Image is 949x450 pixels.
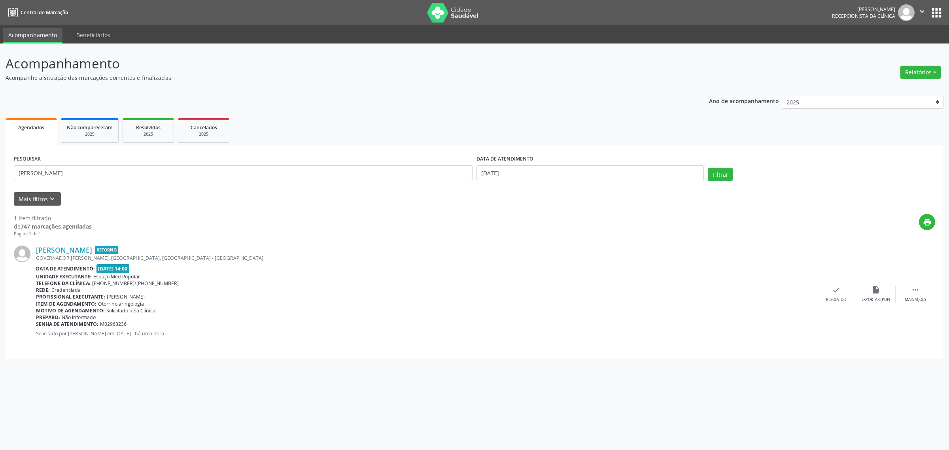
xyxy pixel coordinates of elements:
div: de [14,222,92,231]
p: Acompanhe a situação das marcações correntes e finalizadas [6,74,662,82]
a: [PERSON_NAME] [36,246,92,254]
label: DATA DE ATENDIMENTO [476,153,533,165]
span: Não informado [62,314,96,321]
div: Página 1 de 1 [14,231,92,237]
div: 1 item filtrado [14,214,92,222]
div: [PERSON_NAME] [832,6,895,13]
strong: 747 marcações agendadas [21,223,92,230]
span: Recepcionista da clínica [832,13,895,19]
span: Não compareceram [67,124,113,131]
b: Unidade executante: [36,273,92,280]
label: PESQUISAR [14,153,41,165]
div: 2025 [184,131,223,137]
span: Resolvidos [136,124,161,131]
img: img [898,4,915,21]
b: Preparo: [36,314,60,321]
i: insert_drive_file [871,286,880,294]
span: Espaço Med Popular [93,273,140,280]
b: Motivo de agendamento: [36,307,105,314]
b: Telefone da clínica: [36,280,91,287]
button: Filtrar [708,168,733,181]
b: Profissional executante: [36,293,105,300]
b: Data de atendimento: [36,265,95,272]
i:  [918,7,926,16]
button: apps [930,6,943,20]
button: Mais filtroskeyboard_arrow_down [14,192,61,206]
button: print [919,214,935,230]
span: Otorrinolaringologia [98,301,144,307]
span: Central de Marcação [21,9,68,16]
div: 2025 [129,131,168,137]
span: M02963236 [100,321,127,327]
a: Central de Marcação [6,6,68,19]
a: Acompanhamento [3,28,62,43]
b: Rede: [36,287,50,293]
b: Senha de atendimento: [36,321,98,327]
b: Item de agendamento: [36,301,96,307]
i: keyboard_arrow_down [48,195,57,203]
input: Selecione um intervalo [476,165,704,181]
i: print [923,218,932,227]
span: [PERSON_NAME] [107,293,145,300]
div: GOVERNADOR [PERSON_NAME], [GEOGRAPHIC_DATA], [GEOGRAPHIC_DATA] - [GEOGRAPHIC_DATA] [36,255,817,261]
span: Solicitado pela Clínica. [106,307,157,314]
span: [DATE] 14:00 [96,264,130,273]
div: Exportar (PDF) [862,297,890,303]
input: Nome, código do beneficiário ou CPF [14,165,473,181]
div: Resolvido [826,297,846,303]
i:  [911,286,920,294]
p: Acompanhamento [6,54,662,74]
button: Relatórios [900,66,941,79]
span: Retorno [95,246,118,254]
span: Cancelados [191,124,217,131]
img: img [14,246,30,262]
i: check [832,286,841,294]
p: Solicitado por [PERSON_NAME] em [DATE] - há uma hora [36,330,817,337]
p: Ano de acompanhamento [709,96,779,106]
button:  [915,4,930,21]
div: Mais ações [905,297,926,303]
span: Agendados [18,124,44,131]
a: Beneficiários [71,28,116,42]
span: Credenciada [51,287,81,293]
div: 2025 [67,131,113,137]
span: [PHONE_NUMBER]/[PHONE_NUMBER] [92,280,179,287]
